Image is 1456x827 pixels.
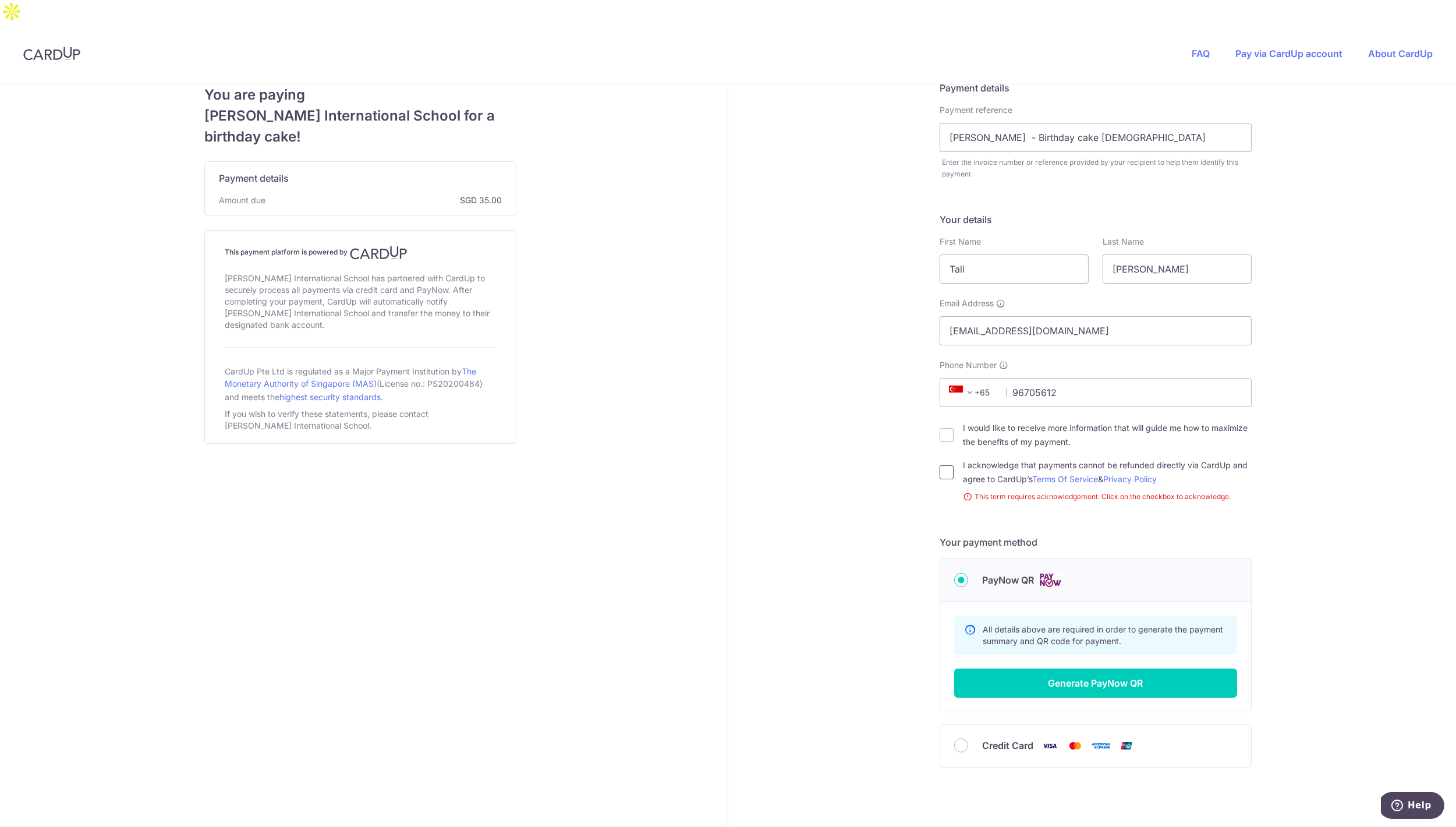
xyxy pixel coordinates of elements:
img: Mastercard [1064,738,1087,753]
img: CardUp [23,47,80,61]
img: Cards logo [1039,573,1062,588]
span: [PERSON_NAME] International School for a birthday cake! [204,105,516,147]
a: Pay via CardUp account [1235,48,1342,59]
div: PayNow QR Cards logo [954,573,1237,588]
h5: Your details [940,213,1252,227]
h5: Payment details [940,81,1252,95]
a: highest security standards [279,392,381,402]
span: PayNow QR [982,573,1034,587]
label: I acknowledge that payments cannot be refunded directly via CardUp and agree to CardUp’s & [963,458,1252,486]
span: Credit Card [982,738,1033,752]
a: Terms Of Service [1032,474,1098,484]
span: SGD 35.00 [270,195,502,206]
span: +65 [949,386,977,400]
a: FAQ [1192,48,1210,59]
h5: Your payment method [940,535,1252,549]
input: Email address [940,316,1252,345]
small: This term requires acknowledgement. Click on the checkbox to acknowledge. [963,491,1252,503]
label: I would like to receive more information that will guide me how to maximize the benefits of my pa... [963,421,1252,449]
img: CardUp [350,246,407,260]
input: First name [940,255,1089,284]
a: About CardUp [1368,48,1433,59]
span: Amount due [219,195,265,206]
span: Phone Number [940,359,997,371]
img: American Express [1089,738,1113,753]
div: If you wish to verify these statements, please contact [PERSON_NAME] International School. [225,406,496,434]
div: Enter the invoice number or reference provided by your recipient to help them identify this payment. [942,157,1252,180]
span: You are paying [204,84,516,105]
label: Last Name [1103,236,1144,248]
div: Credit Card Visa Mastercard American Express Union Pay [954,738,1237,753]
span: All details above are required in order to generate the payment summary and QR code for payment. [983,624,1223,646]
span: +65 [945,386,998,400]
img: Visa [1038,738,1061,753]
a: Privacy Policy [1103,474,1157,484]
label: Payment reference [940,104,1012,116]
div: [PERSON_NAME] International School has partnered with CardUp to securely process all payments via... [225,270,496,333]
input: Last name [1103,255,1252,284]
h4: This payment platform is powered by [225,246,496,260]
iframe: Opens a widget where you can find more information [1381,792,1444,821]
img: Union Pay [1115,738,1138,753]
label: First Name [940,236,981,248]
div: CardUp Pte Ltd is regulated as a Major Payment Institution by (License no.: PS20200484) and meets... [225,362,496,406]
span: Payment details [219,171,289,185]
button: Generate PayNow QR [954,669,1237,698]
span: Email Address [940,298,994,309]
